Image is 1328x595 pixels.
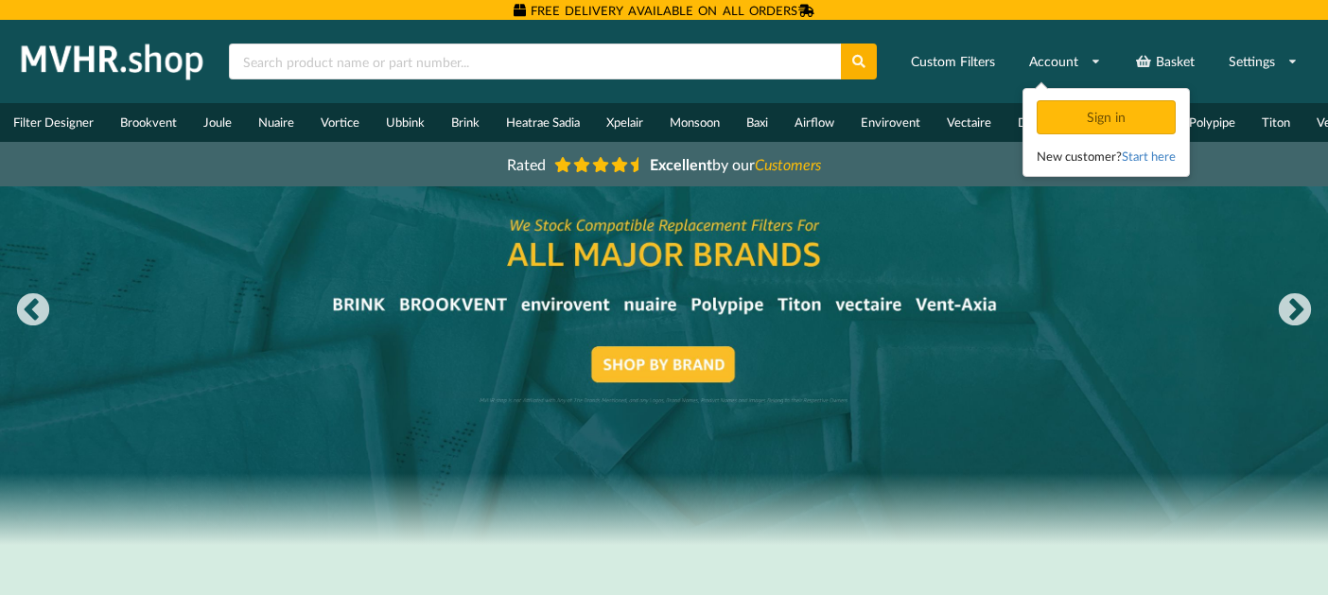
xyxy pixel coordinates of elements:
a: Envirovent [847,103,934,142]
a: Custom Filters [899,44,1007,79]
a: Titon [1249,103,1303,142]
a: Basket [1123,44,1207,79]
img: mvhr.shop.png [13,38,212,85]
a: Ubbink [373,103,438,142]
a: Baxi [733,103,781,142]
span: by our [650,155,821,173]
a: Nuaire [245,103,307,142]
a: Monsoon [656,103,733,142]
a: Airflow [781,103,847,142]
button: Next [1276,292,1314,330]
input: Search product name or part number... [229,44,841,79]
a: Rated Excellentby ourCustomers [494,149,834,180]
i: Customers [755,155,821,173]
a: Start here [1122,149,1176,164]
a: Brink [438,103,493,142]
a: Settings [1216,44,1310,79]
a: Joule [190,103,245,142]
a: Vectaire [934,103,1005,142]
div: New customer? [1037,147,1176,166]
div: Sign in [1037,100,1176,134]
span: Rated [507,155,546,173]
a: Brookvent [107,103,190,142]
a: Account [1017,44,1113,79]
a: Polypipe [1176,103,1249,142]
a: Heatrae Sadia [493,103,593,142]
b: Excellent [650,155,712,173]
a: Xpelair [593,103,656,142]
a: Domus [1005,103,1070,142]
a: Vortice [307,103,373,142]
a: Sign in [1037,109,1179,125]
button: Previous [14,292,52,330]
